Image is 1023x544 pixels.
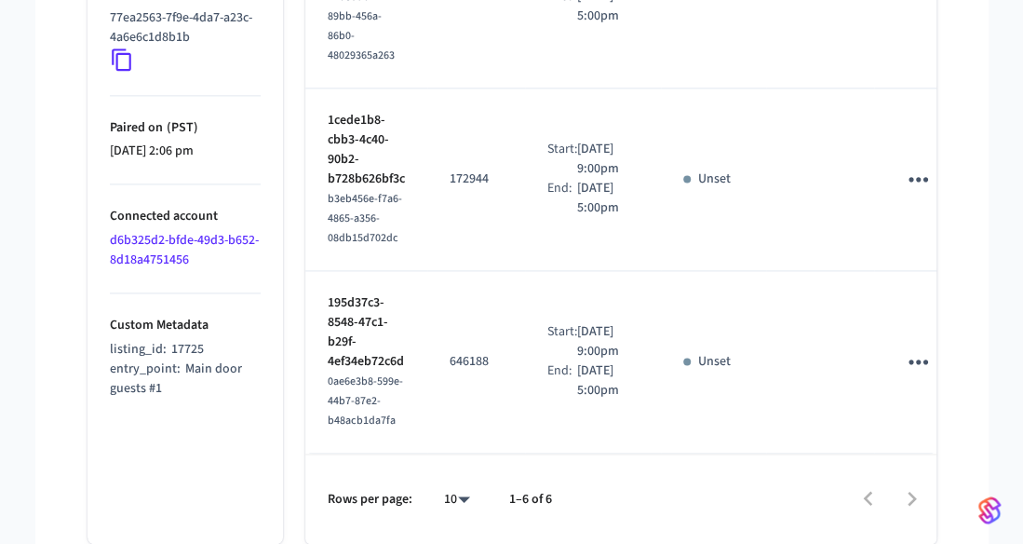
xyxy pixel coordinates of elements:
[110,360,242,398] span: Main door guests #1
[163,118,198,137] span: ( PST )
[547,322,577,361] div: Start:
[328,489,412,509] p: Rows per page:
[698,352,731,372] p: Unset
[450,352,503,372] p: 646188
[547,179,577,218] div: End:
[110,340,204,360] p: listing_id :
[328,111,405,189] p: 1cede1b8-cbb3-4c40-90b2-b728b626bf3c
[110,231,259,269] a: d6b325d2-bfde-49d3-b652-8d18a4751456
[547,361,577,401] div: End:
[110,360,261,399] p: entry_point :
[110,142,261,161] p: [DATE] 2:06 pm
[698,170,731,189] p: Unset
[450,170,503,189] p: 172944
[110,316,261,335] p: Custom Metadata
[110,207,261,226] p: Connected account
[435,485,479,512] div: 10
[978,496,1001,525] img: SeamLogoGradient.69752ec5.svg
[110,118,261,138] p: Paired on
[328,374,403,428] span: 0ae6e3b8-599e-44b7-87e2-b48acb1da7fa
[110,8,253,48] p: 77ea2563-7f9e-4da7-a23c-4a6e6c1d8b1b
[577,140,639,179] p: [DATE] 9:00pm
[576,361,638,401] p: [DATE] 5:00pm
[547,140,577,179] div: Start:
[576,179,638,218] p: [DATE] 5:00pm
[328,191,402,246] span: b3eb456e-f7a6-4865-a356-08db15d702dc
[577,322,639,361] p: [DATE] 9:00pm
[509,489,552,509] p: 1–6 of 6
[171,340,204,359] span: 17725
[328,293,405,372] p: 195d37c3-8548-47c1-b29f-4ef34eb72c6d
